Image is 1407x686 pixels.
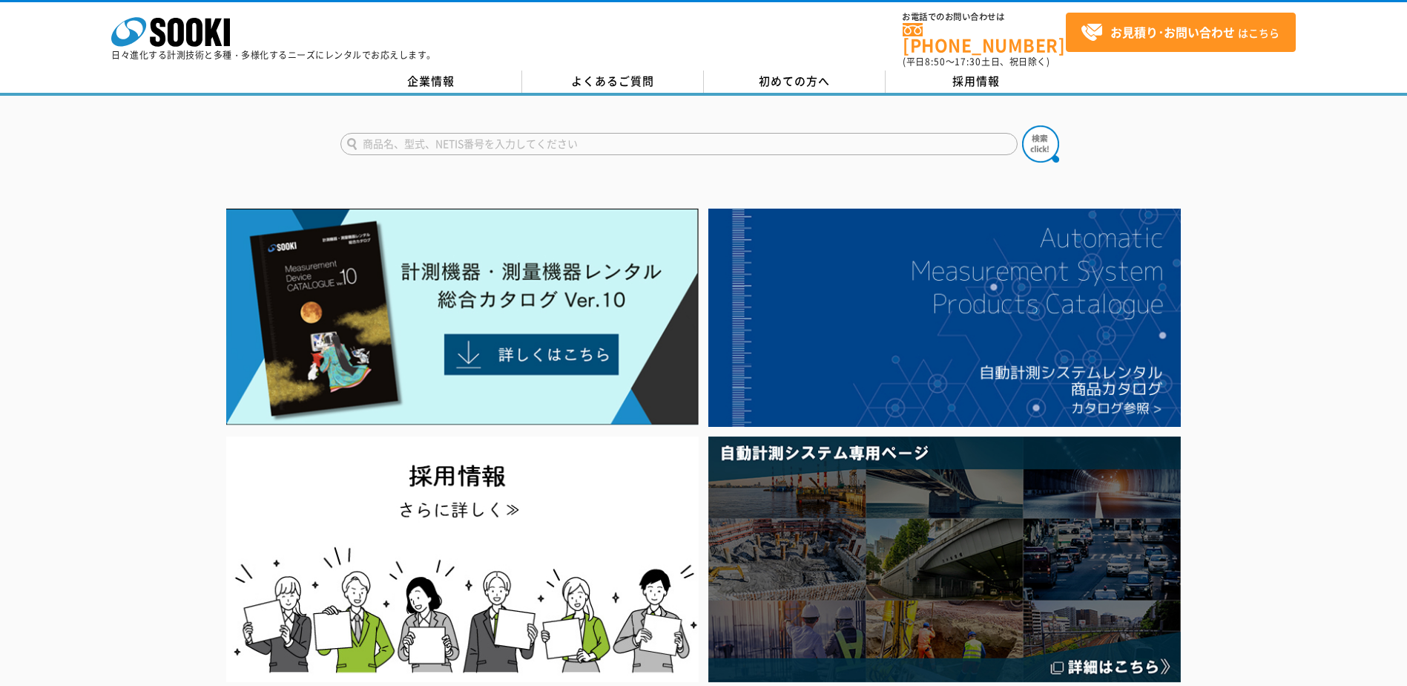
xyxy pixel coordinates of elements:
[1081,22,1279,44] span: はこちら
[111,50,436,59] p: 日々進化する計測技術と多種・多様化するニーズにレンタルでお応えします。
[903,55,1050,68] span: (平日 ～ 土日、祝日除く)
[226,209,699,425] img: Catalog Ver10
[226,437,699,682] img: SOOKI recruit
[759,73,830,89] span: 初めての方へ
[522,71,704,93] a: よくあるご質問
[1110,23,1235,41] strong: お見積り･お問い合わせ
[925,55,946,68] span: 8:50
[340,71,522,93] a: 企業情報
[886,71,1067,93] a: 採用情報
[1066,13,1296,52] a: お見積り･お問い合わせはこちら
[903,23,1066,53] a: [PHONE_NUMBER]
[708,209,1181,427] img: 自動計測システムカタログ
[1022,125,1059,163] img: btn_search.png
[903,13,1066,22] span: お電話でのお問い合わせは
[704,71,886,93] a: 初めての方へ
[708,437,1181,682] img: 自動計測システム専用ページ
[955,55,981,68] span: 17:30
[340,133,1018,155] input: 商品名、型式、NETIS番号を入力してください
